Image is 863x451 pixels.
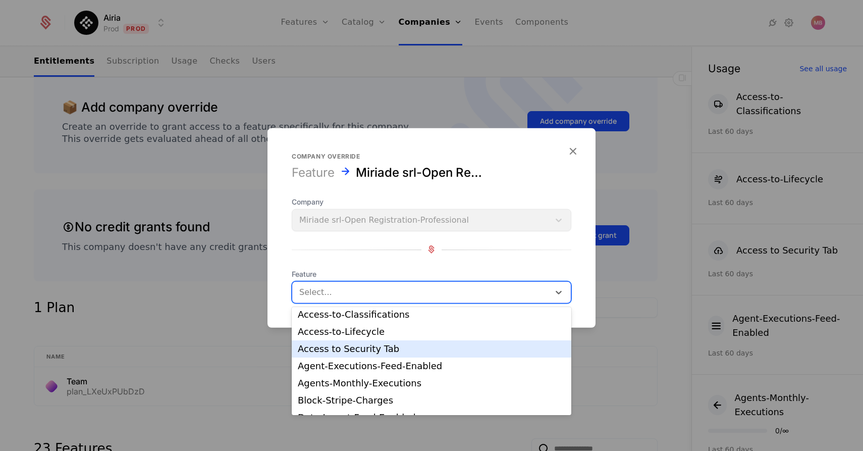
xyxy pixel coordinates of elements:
[292,152,571,160] div: Company override
[298,310,565,319] div: Access-to-Classifications
[298,413,565,422] div: Data-Ingest-Feed-Enabled
[298,379,565,388] div: Agents-Monthly-Executions
[298,344,565,354] div: Access to Security Tab
[292,269,571,279] span: Feature
[292,196,571,207] span: Company
[298,396,565,405] div: Block-Stripe-Charges
[298,362,565,371] div: Agent-Executions-Feed-Enabled
[292,164,335,180] div: Feature
[356,164,486,180] div: Miriade srl-Open Registration-Professional
[298,327,565,336] div: Access-to-Lifecycle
